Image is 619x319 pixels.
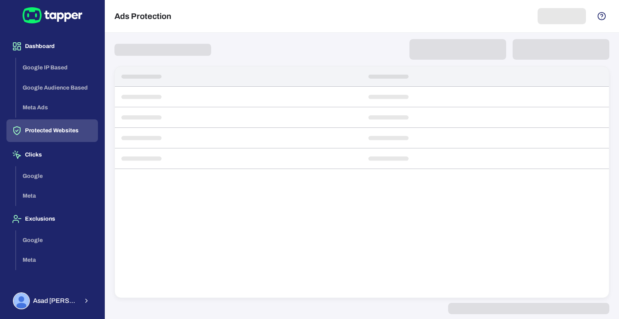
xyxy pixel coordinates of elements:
img: Asad Ali [14,293,29,309]
a: Clicks [6,151,98,158]
span: Asad [PERSON_NAME] [33,297,78,305]
button: Asad AliAsad [PERSON_NAME] [6,289,98,313]
button: Exclusions [6,208,98,230]
a: Protected Websites [6,127,98,133]
button: Clicks [6,144,98,166]
button: Protected Websites [6,119,98,142]
a: Exclusions [6,215,98,222]
h5: Ads Protection [114,11,171,21]
a: Dashboard [6,42,98,49]
button: Dashboard [6,35,98,58]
